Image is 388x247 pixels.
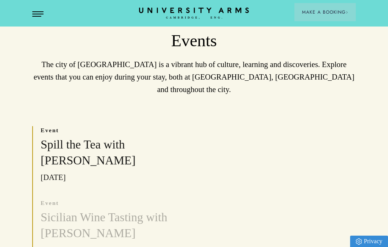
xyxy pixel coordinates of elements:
[41,199,179,207] p: event
[294,3,356,21] button: Make a BookingArrow icon
[41,209,179,241] h3: Sicilian Wine Tasting with [PERSON_NAME]
[302,9,348,16] span: Make a Booking
[32,30,355,51] h1: Events
[350,236,388,247] a: Privacy
[41,171,179,184] p: [DATE]
[356,238,362,245] img: Privacy
[346,11,348,14] img: Arrow icon
[139,8,249,19] a: Home
[41,126,179,134] p: event
[33,126,179,184] a: event Spill the Tea with [PERSON_NAME] [DATE]
[32,11,44,17] button: Open Menu
[41,137,179,169] h3: Spill the Tea with [PERSON_NAME]
[32,58,355,95] p: The city of [GEOGRAPHIC_DATA] is a vibrant hub of culture, learning and discoveries. Explore even...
